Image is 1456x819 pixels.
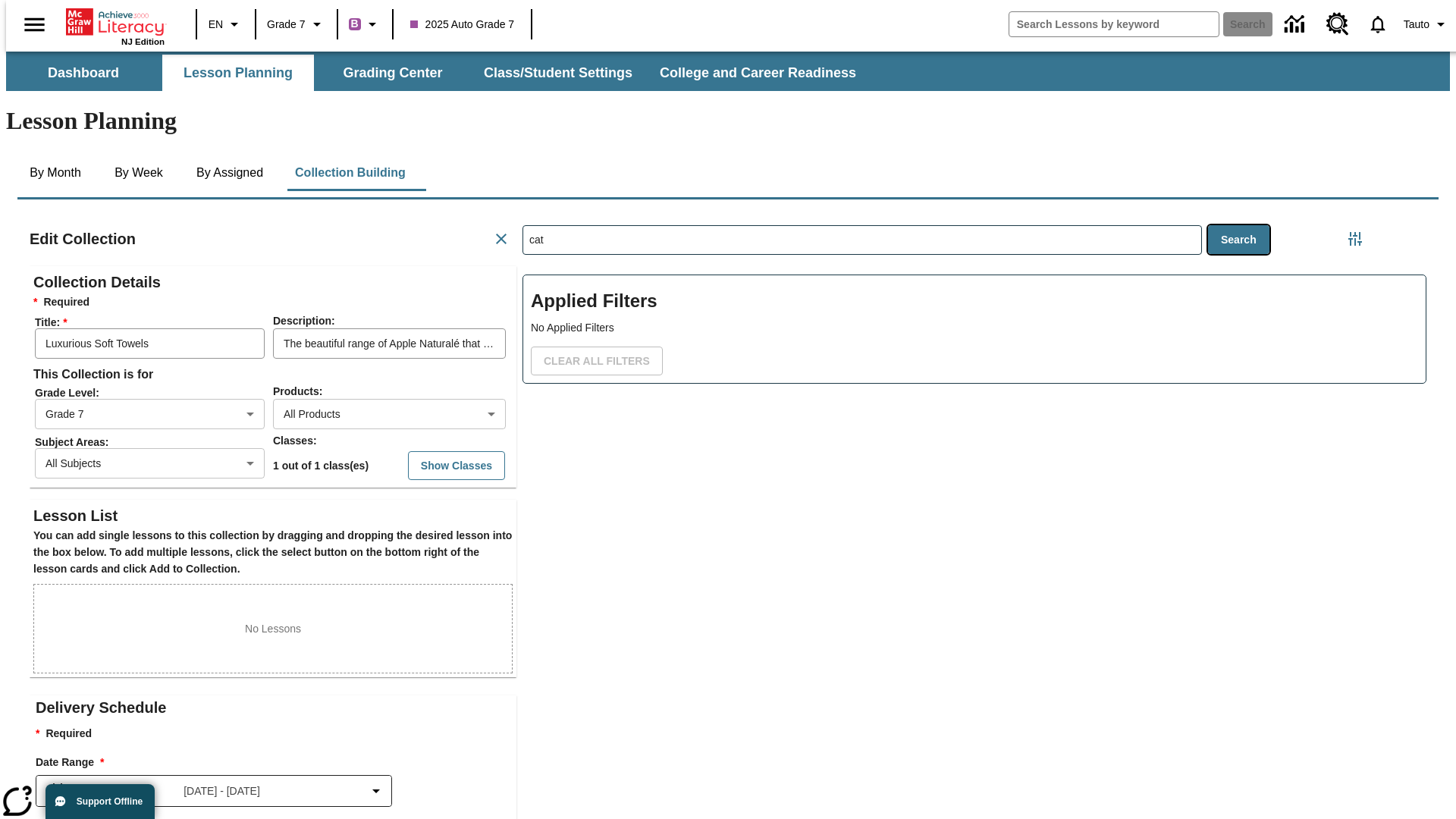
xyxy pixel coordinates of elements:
button: Dashboard [8,55,159,91]
h2: Lesson List [33,504,513,528]
button: By Week [101,155,177,191]
h2: Edit Collection [30,227,136,251]
a: Notifications [1358,5,1398,44]
div: All Products [273,399,506,429]
input: Title [35,328,265,359]
h2: Delivery Schedule [36,695,516,720]
div: SubNavbar [6,55,870,91]
button: Search [1208,225,1269,255]
p: No Lessons [245,621,301,637]
a: Data Center [1276,4,1317,45]
div: Grade 7 [35,399,265,429]
button: Lesson Planning [162,55,314,91]
h6: You can add single lessons to this collection by dragging and dropping the desired lesson into th... [33,528,513,578]
button: By Assigned [184,155,275,191]
button: Show Classes [408,451,505,481]
button: By Month [17,155,93,191]
p: Required [36,726,516,742]
h6: This Collection is for [33,364,513,385]
button: Cancel [486,224,516,254]
span: Title : [35,316,271,328]
h2: Collection Details [33,270,513,294]
h2: Applied Filters [531,283,1418,320]
button: Support Offline [45,784,155,819]
span: Grade Level : [35,387,271,399]
svg: Collapse Date Range Filter [367,782,385,800]
a: Resource Center, Will open in new tab [1317,4,1358,45]
div: Applied Filters [522,275,1426,384]
span: [DATE] - [DATE] [184,783,260,799]
div: SubNavbar [6,52,1450,91]
button: Language: EN, Select a language [202,11,250,38]
p: No Applied Filters [531,320,1418,336]
input: search field [1009,12,1219,36]
button: Boost Class color is purple. Change class color [343,11,388,38]
input: Search Lessons By Keyword [523,226,1201,254]
span: Tauto [1404,17,1429,33]
span: Description : [273,315,335,327]
button: Collection Building [283,155,418,191]
button: Grade: Grade 7, Select a grade [261,11,332,38]
button: Filters Side menu [1340,224,1370,254]
span: Subject Areas : [35,436,271,448]
h6: Required [33,294,513,311]
span: EN [209,17,223,33]
span: Products : [273,385,322,397]
a: Home [66,7,165,37]
p: 1 out of 1 class(es) [273,458,369,474]
button: Profile/Settings [1398,11,1456,38]
button: Select the date range menu item [42,782,385,800]
span: B [351,14,359,33]
button: Class/Student Settings [472,55,645,91]
button: College and Career Readiness [648,55,868,91]
button: Grading Center [317,55,469,91]
span: Classes : [273,435,317,447]
input: Description [273,328,506,359]
button: Open side menu [12,2,57,47]
span: Support Offline [77,796,143,807]
span: 2025 Auto Grade 7 [410,17,515,33]
span: NJ Edition [121,37,165,46]
span: Grade 7 [267,17,306,33]
div: All Subjects [35,448,265,479]
div: Home [66,5,165,46]
h1: Lesson Planning [6,107,1450,135]
h3: Date Range [36,755,516,771]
